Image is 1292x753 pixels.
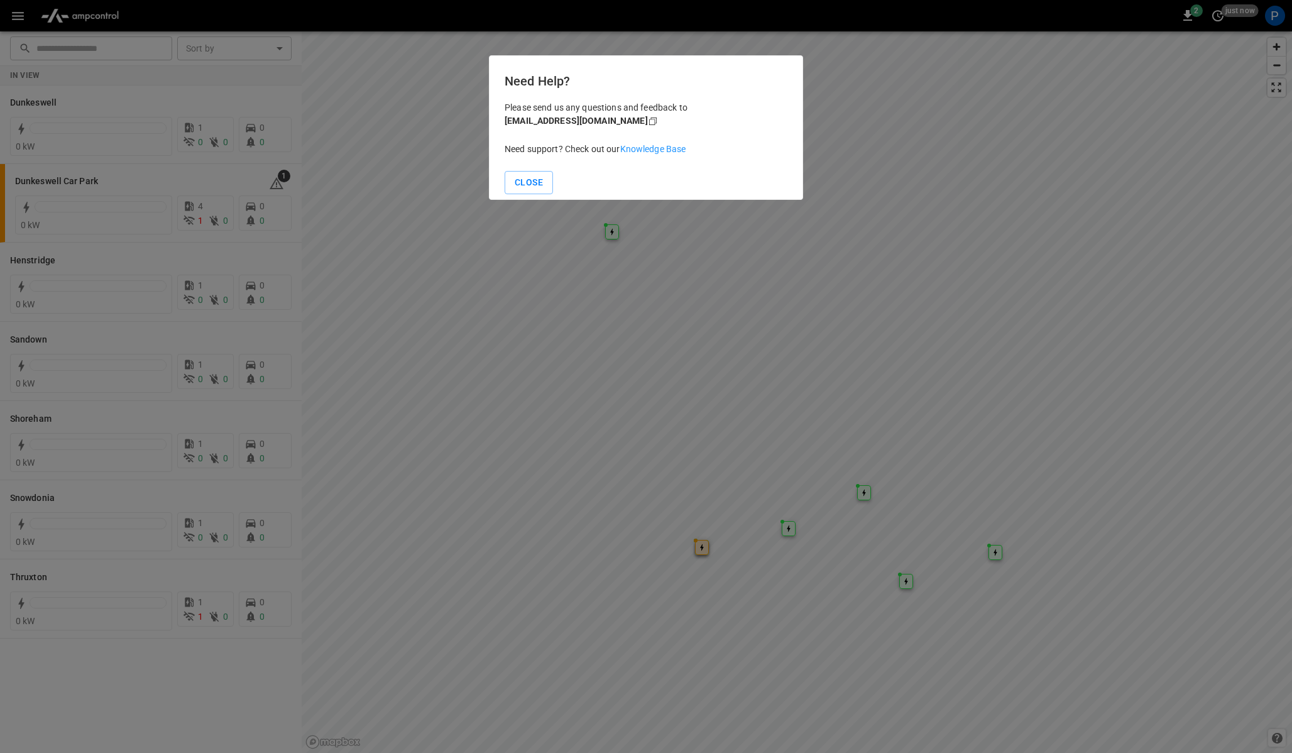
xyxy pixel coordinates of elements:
[505,71,787,91] h6: Need Help?
[620,144,686,154] a: Knowledge Base
[505,114,648,128] div: [EMAIL_ADDRESS][DOMAIN_NAME]
[505,101,787,128] p: Please send us any questions and feedback to
[505,171,553,194] button: Close
[647,114,660,128] div: copy
[505,143,787,156] p: Need support? Check out our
